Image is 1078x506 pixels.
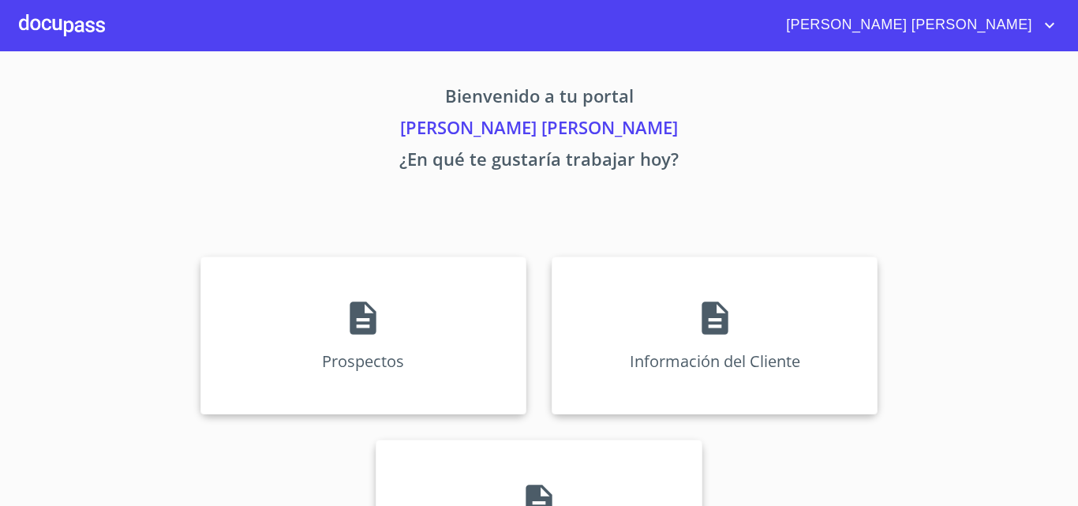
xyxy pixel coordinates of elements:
[322,350,404,372] p: Prospectos
[53,83,1025,114] p: Bienvenido a tu portal
[774,13,1059,38] button: account of current user
[630,350,800,372] p: Información del Cliente
[53,146,1025,178] p: ¿En qué te gustaría trabajar hoy?
[774,13,1040,38] span: [PERSON_NAME] [PERSON_NAME]
[53,114,1025,146] p: [PERSON_NAME] [PERSON_NAME]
